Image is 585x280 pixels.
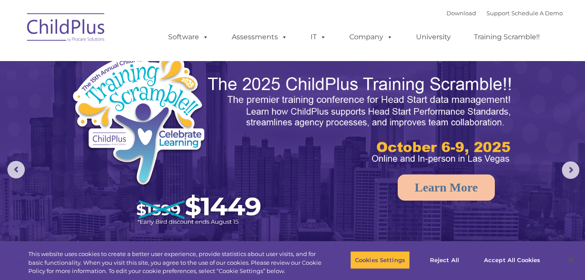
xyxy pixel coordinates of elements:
[121,58,148,64] span: Last name
[28,250,322,276] div: This website uses cookies to create a better user experience, provide statistics about user visit...
[446,10,563,17] font: |
[121,93,158,100] span: Phone number
[407,28,460,46] a: University
[341,28,402,46] a: Company
[350,251,410,269] button: Cookies Settings
[417,251,472,269] button: Reject All
[487,10,510,17] a: Support
[465,28,548,46] a: Training Scramble!!
[561,250,581,270] button: Close
[23,7,110,51] img: ChildPlus by Procare Solutions
[398,174,495,201] a: Learn More
[446,10,476,17] a: Download
[223,28,296,46] a: Assessments
[479,251,545,269] button: Accept All Cookies
[159,28,217,46] a: Software
[511,10,563,17] a: Schedule A Demo
[302,28,335,46] a: IT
